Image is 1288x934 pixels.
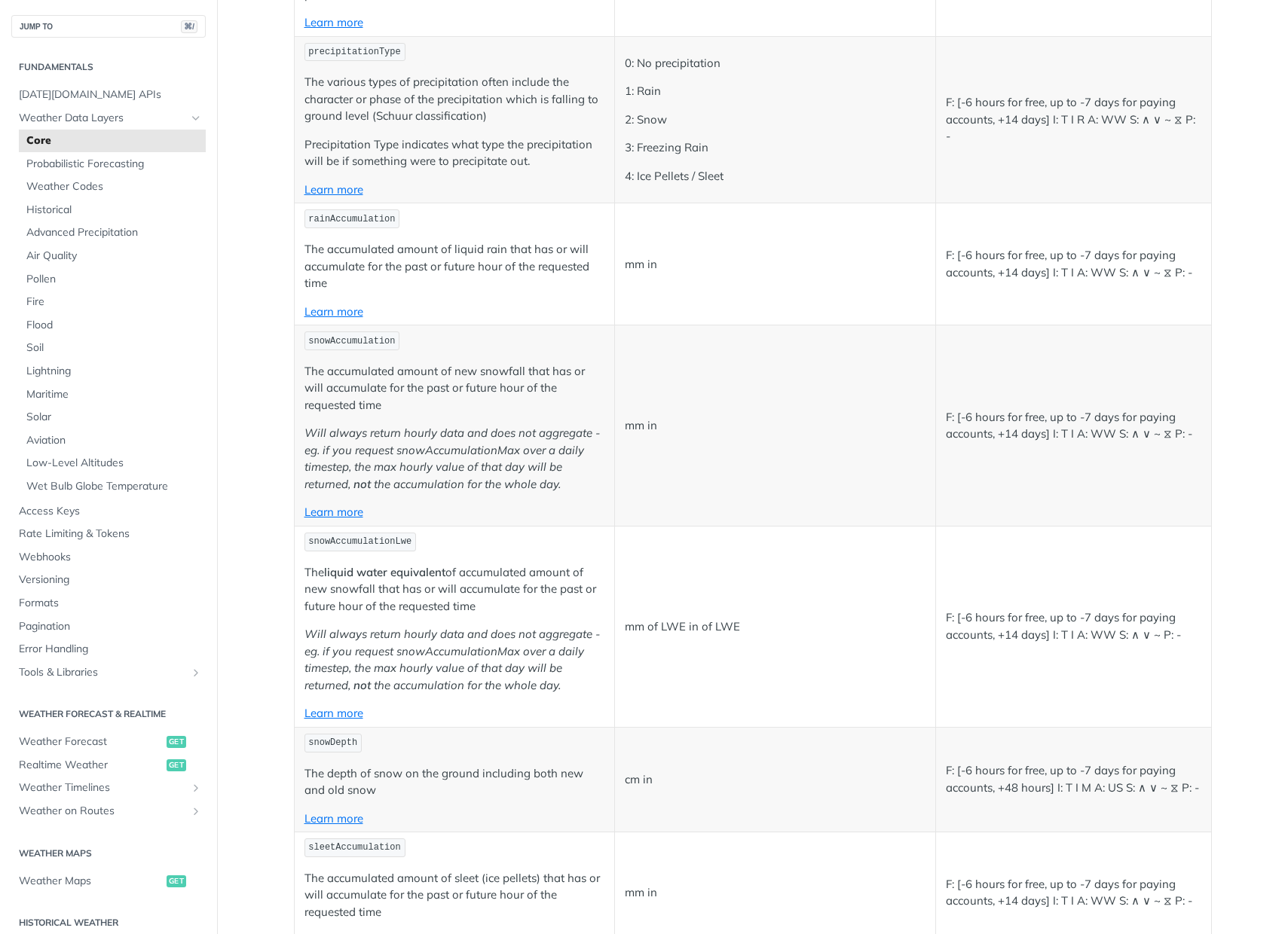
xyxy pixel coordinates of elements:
span: snowDepth [308,737,357,748]
a: Learn more [304,811,363,826]
a: Low-Level Altitudes [19,452,206,475]
span: precipitationType [308,47,400,57]
a: Learn more [304,304,363,319]
a: Learn more [304,15,363,29]
a: Weather TimelinesShow subpages for Weather Timelines [11,777,206,799]
a: Formats [11,592,206,615]
a: Weather on RoutesShow subpages for Weather on Routes [11,800,206,823]
a: Probabilistic Forecasting [19,153,206,176]
a: Aviation [19,429,206,452]
button: Show subpages for Weather Timelines [190,782,202,794]
span: Flood [26,318,202,333]
p: Precipitation Type indicates what type the precipitation will be if something were to precipitate... [304,136,605,170]
span: Realtime Weather [19,758,163,773]
a: Flood [19,314,206,337]
p: 0: No precipitation [625,55,925,72]
a: Core [19,130,206,152]
a: Tools & LibrariesShow subpages for Tools & Libraries [11,661,206,684]
a: Weather Mapsget [11,870,206,893]
span: Weather Codes [26,179,202,194]
p: 1: Rain [625,83,925,100]
h2: Fundamentals [11,60,206,74]
button: JUMP TO⌘/ [11,15,206,38]
span: Historical [26,203,202,218]
span: Weather Data Layers [19,111,186,126]
span: Maritime [26,387,202,402]
span: Soil [26,340,202,356]
span: [DATE][DOMAIN_NAME] APIs [19,87,202,102]
span: Versioning [19,572,202,588]
p: 3: Freezing Rain [625,139,925,157]
span: Webhooks [19,550,202,565]
p: 2: Snow [625,111,925,129]
span: Probabilistic Forecasting [26,157,202,172]
span: get [167,759,186,771]
strong: not [353,477,371,491]
p: The accumulated amount of sleet (ice pellets) that has or will accumulate for the past or future ... [304,870,605,921]
h2: Weather Maps [11,847,206,860]
button: Show subpages for Tools & Libraries [190,667,202,679]
p: mm in [625,417,925,435]
p: F: [-6 hours for free, up to -7 days for paying accounts, +14 days] I: T I A: WW S: ∧ ∨ ~ ⧖ P: - [946,876,1201,910]
span: snowAccumulationLwe [308,536,411,547]
a: Solar [19,406,206,429]
span: get [167,875,186,887]
a: Advanced Precipitation [19,221,206,244]
a: Learn more [304,706,363,720]
span: Weather Timelines [19,780,186,795]
h2: Weather Forecast & realtime [11,707,206,721]
p: 4: Ice Pellets / Sleet [625,168,925,185]
span: Wet Bulb Globe Temperature [26,479,202,494]
p: The depth of snow on the ground including both new and old snow [304,765,605,799]
span: Air Quality [26,249,202,264]
span: Aviation [26,433,202,448]
span: Pagination [19,619,202,634]
a: Fire [19,291,206,313]
p: F: [-6 hours for free, up to -7 days for paying accounts, +14 days] I: T I A: WW S: ∧ ∨ ~ ⧖ P: - [946,247,1201,281]
p: mm in [625,256,925,273]
p: mm in [625,884,925,902]
span: Lightning [26,364,202,379]
p: F: [-6 hours for free, up to -7 days for paying accounts, +14 days] I: T I R A: WW S: ∧ ∨ ~ ⧖ P: - [946,94,1201,145]
span: ⌘/ [181,20,197,33]
a: Learn more [304,182,363,197]
span: Weather on Routes [19,804,186,819]
span: Low-Level Altitudes [26,456,202,471]
button: Show subpages for Weather on Routes [190,805,202,817]
a: Learn more [304,505,363,519]
a: Pollen [19,268,206,291]
span: Formats [19,596,202,611]
button: Hide subpages for Weather Data Layers [190,112,202,124]
strong: liquid water equivalent [324,565,445,579]
a: Access Keys [11,500,206,523]
p: mm of LWE in of LWE [625,618,925,636]
a: Webhooks [11,546,206,569]
span: rainAccumulation [308,214,395,224]
h2: Historical Weather [11,916,206,929]
a: Maritime [19,383,206,406]
a: Rate Limiting & Tokens [11,523,206,545]
strong: not [353,678,371,692]
span: Weather Forecast [19,734,163,749]
p: The accumulated amount of liquid rain that has or will accumulate for the past or future hour of ... [304,241,605,292]
a: Versioning [11,569,206,591]
span: Access Keys [19,504,202,519]
em: the accumulation for the whole day. [374,477,561,491]
a: Lightning [19,360,206,383]
p: The accumulated amount of new snowfall that has or will accumulate for the past or future hour of... [304,363,605,414]
a: Historical [19,199,206,221]
span: get [167,736,186,748]
span: Advanced Precipitation [26,225,202,240]
em: Will always return hourly data and does not aggregate - eg. if you request snowAccumulationMax ov... [304,426,600,491]
span: Weather Maps [19,874,163,889]
em: the accumulation for the whole day. [374,678,561,692]
a: Air Quality [19,245,206,267]
span: Rate Limiting & Tokens [19,527,202,542]
p: The of accumulated amount of new snowfall that has or will accumulate for the past or future hour... [304,564,605,615]
a: Error Handling [11,638,206,661]
a: [DATE][DOMAIN_NAME] APIs [11,84,206,106]
span: Fire [26,295,202,310]
p: F: [-6 hours for free, up to -7 days for paying accounts, +14 days] I: T I A: WW S: ∧ ∨ ~ ⧖ P: - [946,409,1201,443]
a: Wet Bulb Globe Temperature [19,475,206,498]
a: Weather Forecastget [11,731,206,753]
